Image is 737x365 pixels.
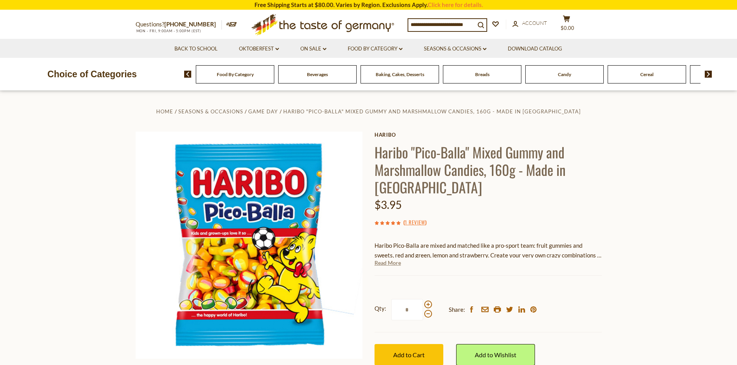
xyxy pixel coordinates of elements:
[136,132,363,359] img: Haribo "Pico-Balla" Mixed Gummy and Marshmallow Candies, 160g - Made in Germany
[705,71,712,78] img: next arrow
[174,45,218,53] a: Back to School
[156,108,173,115] a: Home
[283,108,581,115] a: Haribo "Pico-Balla" Mixed Gummy and Marshmallow Candies, 160g - Made in [GEOGRAPHIC_DATA]
[307,71,328,77] a: Beverages
[184,71,192,78] img: previous arrow
[178,108,243,115] a: Seasons & Occasions
[239,45,279,53] a: Oktoberfest
[375,132,602,138] a: Haribo
[348,45,402,53] a: Food By Category
[300,45,326,53] a: On Sale
[375,198,402,211] span: $3.95
[164,21,216,28] a: [PHONE_NUMBER]
[558,71,571,77] a: Candy
[375,241,602,260] p: Haribo Pico-Balla are mixed and matched like a pro-sport team: fruit gummies and sweets, red and ...
[449,305,465,315] span: Share:
[217,71,254,77] a: Food By Category
[375,143,602,196] h1: Haribo "Pico-Balla" Mixed Gummy and Marshmallow Candies, 160g - Made in [GEOGRAPHIC_DATA]
[475,71,490,77] a: Breads
[428,1,483,8] a: Click here for details.
[376,71,424,77] a: Baking, Cakes, Desserts
[375,304,386,313] strong: Qty:
[405,218,425,227] a: 1 Review
[640,71,653,77] a: Cereal
[561,25,574,31] span: $0.00
[136,29,202,33] span: MON - FRI, 9:00AM - 5:00PM (EST)
[424,45,486,53] a: Seasons & Occasions
[248,108,278,115] a: Game Day
[403,218,427,226] span: ( )
[555,15,578,35] button: $0.00
[393,351,425,358] span: Add to Cart
[391,299,423,320] input: Qty:
[375,259,401,267] a: Read More
[508,45,562,53] a: Download Catalog
[512,19,547,28] a: Account
[522,20,547,26] span: Account
[136,19,222,30] p: Questions?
